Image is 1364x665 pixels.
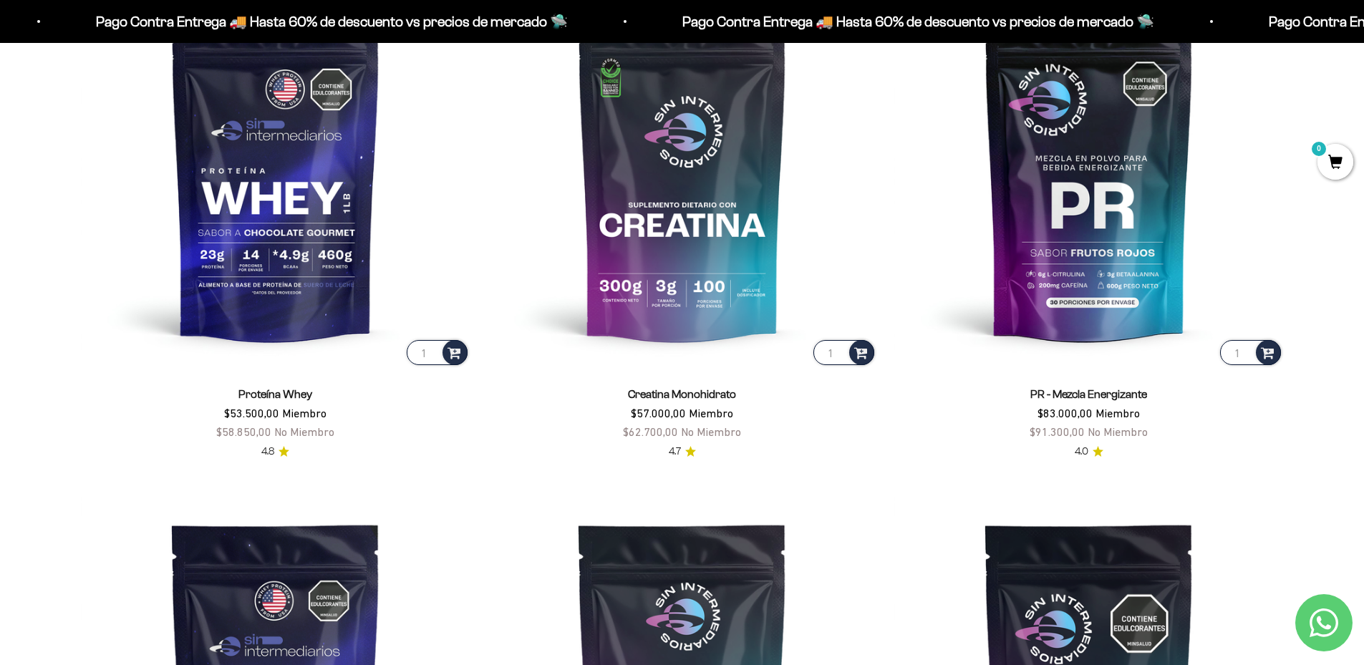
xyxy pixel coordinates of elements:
span: Miembro [689,407,733,419]
mark: 0 [1310,140,1327,157]
a: 4.74.7 de 5.0 estrellas [669,444,696,460]
span: No Miembro [681,425,741,438]
a: 0 [1317,155,1353,171]
span: 4.7 [669,444,681,460]
span: 4.8 [261,444,274,460]
p: Pago Contra Entrega 🚚 Hasta 60% de descuento vs precios de mercado 🛸 [646,10,1118,33]
span: No Miembro [274,425,334,438]
a: 4.84.8 de 5.0 estrellas [261,444,289,460]
span: Miembro [1095,407,1140,419]
span: Miembro [282,407,327,419]
a: Creatina Monohidrato [628,388,736,400]
span: 4.0 [1075,444,1088,460]
p: Pago Contra Entrega 🚚 Hasta 60% de descuento vs precios de mercado 🛸 [59,10,531,33]
span: $58.850,00 [216,425,271,438]
span: $57.000,00 [631,407,686,419]
a: Proteína Whey [238,388,312,400]
span: $91.300,00 [1030,425,1085,438]
span: $83.000,00 [1037,407,1093,419]
a: 4.04.0 de 5.0 estrellas [1075,444,1103,460]
span: No Miembro [1088,425,1148,438]
a: PR - Mezcla Energizante [1030,388,1147,400]
span: $53.500,00 [224,407,279,419]
span: $62.700,00 [623,425,678,438]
